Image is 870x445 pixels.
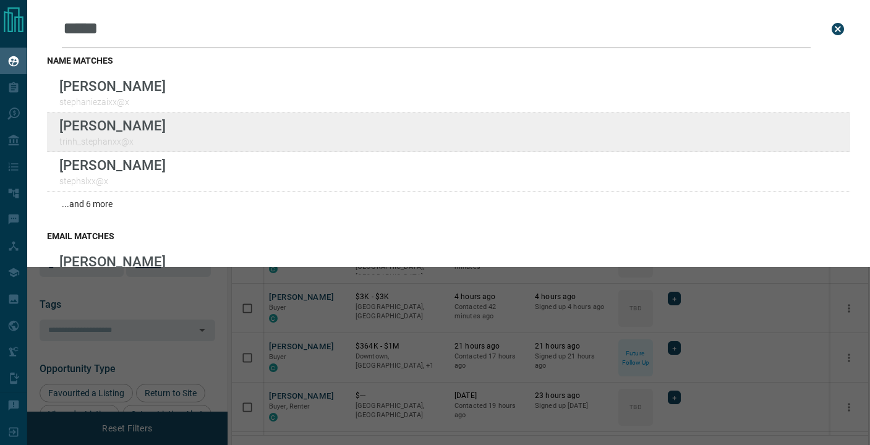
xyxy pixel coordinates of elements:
[47,192,850,216] div: ...and 6 more
[59,78,166,94] p: [PERSON_NAME]
[47,231,850,241] h3: email matches
[59,176,166,186] p: stephslxx@x
[59,97,166,107] p: stephaniezaixx@x
[47,56,850,66] h3: name matches
[59,117,166,133] p: [PERSON_NAME]
[825,17,850,41] button: close search bar
[59,253,166,269] p: [PERSON_NAME]
[59,157,166,173] p: [PERSON_NAME]
[59,137,166,146] p: trinh_stephanxx@x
